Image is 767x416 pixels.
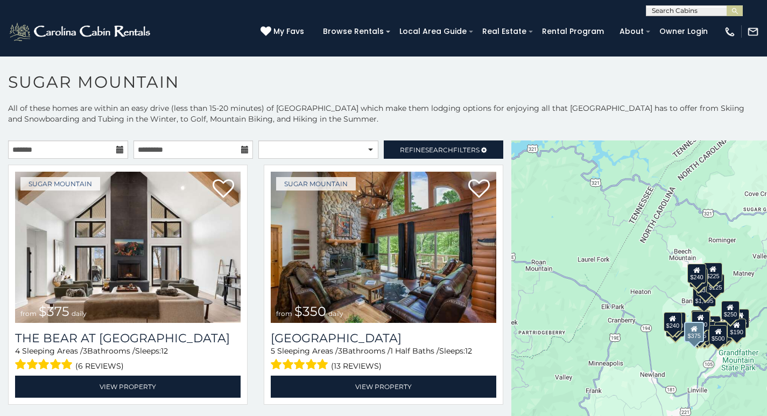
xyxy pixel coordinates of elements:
[15,331,241,346] a: The Bear At [GEOGRAPHIC_DATA]
[273,26,304,37] span: My Favs
[689,268,707,287] div: $170
[271,376,496,398] a: View Property
[276,309,292,318] span: from
[400,146,480,154] span: Refine Filters
[83,346,87,356] span: 3
[8,21,153,43] img: White-1-2.png
[271,346,496,373] div: Sleeping Areas / Bathrooms / Sleeps:
[271,346,275,356] span: 5
[663,312,681,332] div: $240
[708,325,727,344] div: $500
[614,23,649,40] a: About
[15,346,20,356] span: 4
[161,346,168,356] span: 12
[468,178,490,201] a: Add to favorites
[684,322,703,342] div: $375
[338,346,342,356] span: 3
[654,23,713,40] a: Owner Login
[747,26,759,38] img: mail-regular-white.png
[15,331,241,346] h3: The Bear At Sugar Mountain
[15,376,241,398] a: View Property
[15,172,241,323] img: The Bear At Sugar Mountain
[271,172,496,323] a: Grouse Moor Lodge from $350 daily
[15,346,241,373] div: Sleeping Areas / Bathrooms / Sleeps:
[75,359,124,373] span: (6 reviews)
[384,140,504,159] a: RefineSearchFilters
[261,26,307,38] a: My Favs
[692,310,710,329] div: $265
[72,309,87,318] span: daily
[465,346,472,356] span: 12
[20,309,37,318] span: from
[706,274,724,293] div: $125
[294,304,326,319] span: $350
[703,263,722,282] div: $225
[724,26,736,38] img: phone-regular-white.png
[271,331,496,346] a: [GEOGRAPHIC_DATA]
[331,359,382,373] span: (13 reviews)
[20,177,100,191] a: Sugar Mountain
[691,310,709,329] div: $190
[721,301,739,320] div: $250
[730,309,749,328] div: $155
[328,309,343,318] span: daily
[271,331,496,346] h3: Grouse Moor Lodge
[394,23,472,40] a: Local Area Guide
[687,264,706,283] div: $240
[425,146,453,154] span: Search
[702,316,720,335] div: $200
[39,304,69,319] span: $375
[727,319,745,338] div: $190
[537,23,609,40] a: Rental Program
[276,177,356,191] a: Sugar Mountain
[271,172,496,323] img: Grouse Moor Lodge
[477,23,532,40] a: Real Estate
[15,172,241,323] a: The Bear At Sugar Mountain from $375 daily
[318,23,389,40] a: Browse Rentals
[691,311,709,330] div: $300
[390,346,439,356] span: 1 Half Baths /
[213,178,234,201] a: Add to favorites
[714,322,732,341] div: $195
[692,287,716,307] div: $1,095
